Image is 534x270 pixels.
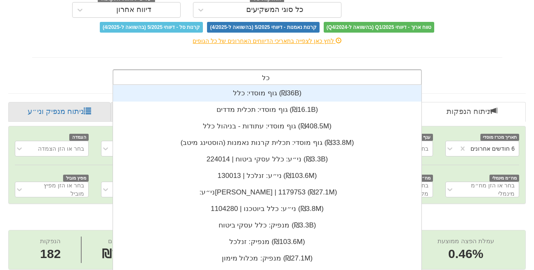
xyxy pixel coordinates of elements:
div: גוף מוסדי: ‏כלל ‎(₪36B)‎ [113,85,421,102]
div: ני״ע: ‏כלל ביוטכנו | 1104280 ‎(₪3.8M)‎ [113,201,421,217]
a: ניתוח הנפקות [418,102,526,122]
div: גוף מוסדי: ‏תכלית קרנות נאמנות (הוסטינג מיטב) ‎(₪33.8M)‎ [113,135,421,151]
div: גוף מוסדי: ‏תכלית מדדים ‎(₪16.1B)‎ [113,102,421,118]
a: ניתוח מנפיק וני״ע [8,102,111,122]
div: ני״ע: ‏זנלכל | 130013 ‎(₪103.6M)‎ [113,168,421,184]
div: ני״ע: ‏כלל עסקי ביטוח | 224014 ‎(₪3.3B)‎ [113,151,421,168]
div: בחר או הזן מח״מ מינמלי [459,181,515,198]
span: ₪70.3B [102,247,145,261]
div: 6 חודשים אחרונים [470,144,515,153]
span: קרנות סל - דיווחי 5/2025 (בהשוואה ל-4/2025) [100,22,203,33]
span: היקף גיוסים [108,237,139,244]
div: מנפיק: ‏זנלכל ‎(₪103.6M)‎ [113,234,421,250]
span: עמלת הפצה ממוצעת [438,237,494,244]
span: תאריך מכרז מוסדי [480,134,519,141]
div: בחר או הזן מפיץ מוביל [29,181,84,198]
div: גוף מוסדי: ‏עתודות - בניהול כלל ‎(₪408.5M)‎ [113,118,421,135]
h2: ניתוח הנפקות - 6 חודשים אחרונים [8,212,526,226]
span: טווח ארוך - דיווחי Q1/2025 (בהשוואה ל-Q4/2024) [324,22,434,33]
span: ענף [421,134,433,141]
div: בחר או הזן הצמדה [38,144,84,153]
div: מנפיק: ‏כלל עסקי ביטוח ‎(₪3.3B)‎ [113,217,421,234]
div: ני״ע: ‏[PERSON_NAME] | 1179753 ‎(₪27.1M)‎ [113,184,421,201]
span: הצמדה [69,134,89,141]
span: 0.46% [438,245,494,263]
div: כל סוגי המשקיעים [246,6,303,14]
div: דיווח אחרון [116,6,151,14]
a: פרופיל משקיע [111,102,215,122]
div: מנפיק: ‏מכלול מימון ‎(₪27.1M)‎ [113,250,421,267]
span: מפיץ מוביל [63,175,89,182]
div: לחץ כאן לצפייה בתאריכי הדיווחים האחרונים של כל הגופים [26,37,508,45]
span: הנפקות [40,237,61,244]
span: מח״מ מינמלי [489,175,519,182]
span: קרנות נאמנות - דיווחי 5/2025 (בהשוואה ל-4/2025) [207,22,319,33]
span: 182 [40,245,61,263]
